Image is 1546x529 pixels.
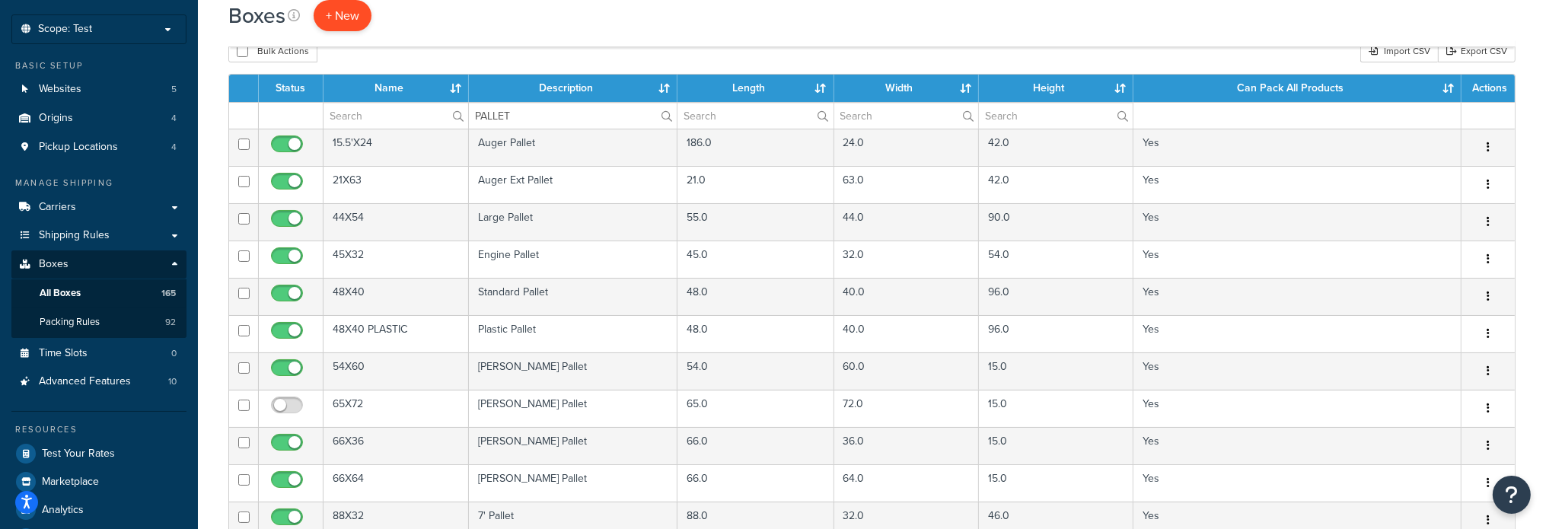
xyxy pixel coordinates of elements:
td: 40.0 [834,278,979,315]
td: [PERSON_NAME] Pallet [469,390,677,427]
li: Boxes [11,250,186,337]
span: Time Slots [39,347,88,360]
td: 40.0 [834,315,979,352]
input: Search [834,103,978,129]
a: Export CSV [1438,40,1516,62]
li: Analytics [11,496,186,524]
td: Yes [1133,427,1462,464]
span: 165 [161,287,176,300]
span: 4 [171,141,177,154]
li: Advanced Features [11,368,186,396]
th: Width : activate to sort column ascending [834,75,979,102]
td: 42.0 [979,166,1133,203]
th: Name : activate to sort column ascending [324,75,469,102]
td: [PERSON_NAME] Pallet [469,427,677,464]
td: 66.0 [677,464,834,502]
td: 66X64 [324,464,469,502]
td: 186.0 [677,129,834,166]
td: Yes [1133,352,1462,390]
a: Marketplace [11,468,186,496]
span: 92 [165,316,176,329]
input: Search [677,103,834,129]
td: 21X63 [324,166,469,203]
span: Packing Rules [40,316,100,329]
div: Manage Shipping [11,177,186,190]
td: 45.0 [677,241,834,278]
a: Origins 4 [11,104,186,132]
td: 15.0 [979,464,1133,502]
li: Origins [11,104,186,132]
td: [PERSON_NAME] Pallet [469,464,677,502]
span: Shipping Rules [39,229,110,242]
span: Advanced Features [39,375,131,388]
li: Pickup Locations [11,133,186,161]
td: 48.0 [677,315,834,352]
td: Yes [1133,390,1462,427]
div: Resources [11,423,186,436]
td: 66X36 [324,427,469,464]
td: 90.0 [979,203,1133,241]
td: 21.0 [677,166,834,203]
input: Search [979,103,1133,129]
td: 65X72 [324,390,469,427]
a: Shipping Rules [11,221,186,250]
div: Import CSV [1360,40,1438,62]
span: Boxes [39,258,69,271]
td: 44.0 [834,203,979,241]
span: 10 [168,375,177,388]
td: 48X40 PLASTIC [324,315,469,352]
span: Scope: Test [38,23,92,36]
th: Height : activate to sort column ascending [979,75,1133,102]
td: Yes [1133,278,1462,315]
td: Yes [1133,129,1462,166]
td: 32.0 [834,241,979,278]
td: 15.5'X24 [324,129,469,166]
td: Yes [1133,241,1462,278]
a: Time Slots 0 [11,339,186,368]
li: Packing Rules [11,308,186,336]
h1: Boxes [228,1,285,30]
td: 55.0 [677,203,834,241]
a: Advanced Features 10 [11,368,186,396]
span: 5 [171,83,177,96]
td: Yes [1133,464,1462,502]
li: All Boxes [11,279,186,308]
span: Test Your Rates [42,448,115,460]
th: Status [259,75,324,102]
span: Marketplace [42,476,99,489]
td: 72.0 [834,390,979,427]
span: Carriers [39,201,76,214]
input: Search [324,103,468,129]
a: Websites 5 [11,75,186,104]
button: Open Resource Center [1493,476,1531,514]
td: 48X40 [324,278,469,315]
th: Actions [1462,75,1515,102]
td: 60.0 [834,352,979,390]
span: Websites [39,83,81,96]
button: Bulk Actions [228,40,317,62]
td: 15.0 [979,390,1133,427]
td: [PERSON_NAME] Pallet [469,352,677,390]
td: 63.0 [834,166,979,203]
a: Packing Rules 92 [11,308,186,336]
td: 65.0 [677,390,834,427]
td: Standard Pallet [469,278,677,315]
td: 44X54 [324,203,469,241]
a: Boxes [11,250,186,279]
th: Can Pack All Products : activate to sort column ascending [1133,75,1462,102]
a: All Boxes 165 [11,279,186,308]
td: Auger Pallet [469,129,677,166]
input: Search [469,103,676,129]
a: Carriers [11,193,186,221]
a: Test Your Rates [11,440,186,467]
span: + New [326,7,359,24]
td: 15.0 [979,352,1133,390]
td: Yes [1133,315,1462,352]
span: Analytics [42,504,84,517]
div: Basic Setup [11,59,186,72]
a: Pickup Locations 4 [11,133,186,161]
span: Origins [39,112,73,125]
